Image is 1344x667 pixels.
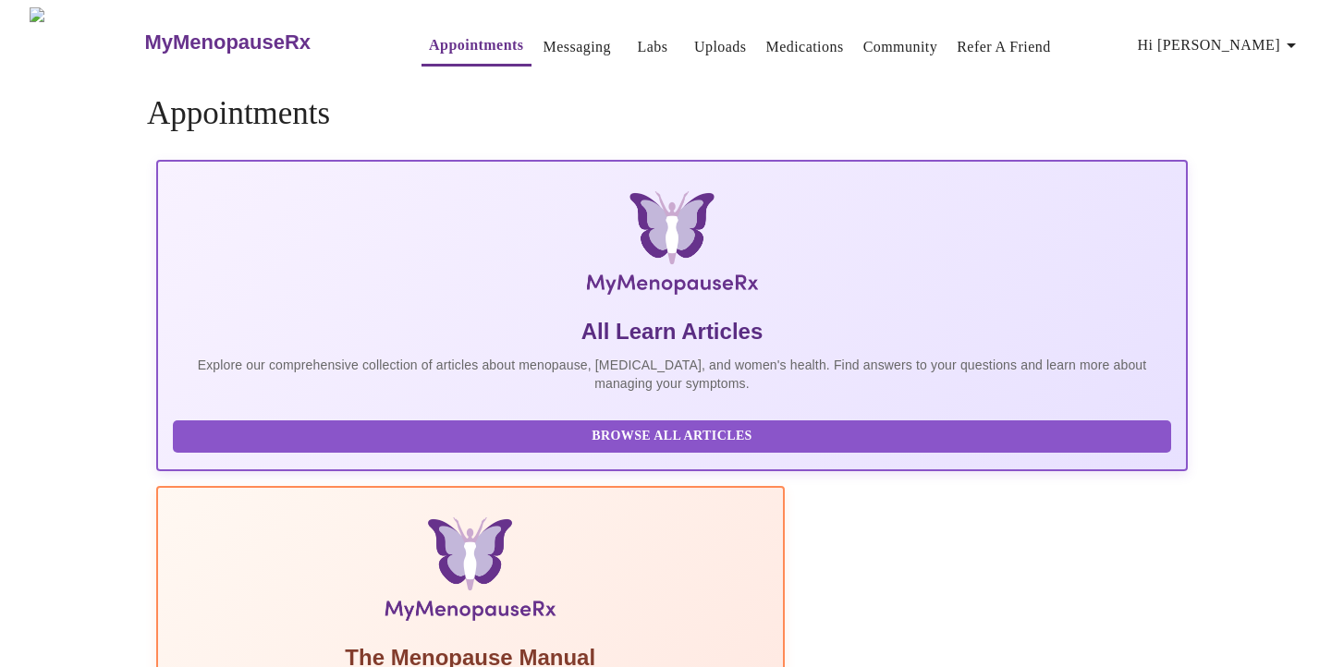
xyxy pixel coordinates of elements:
button: Messaging [536,29,618,66]
button: Labs [623,29,682,66]
img: Menopause Manual [267,517,673,628]
img: MyMenopauseRx Logo [30,7,142,77]
a: Uploads [694,34,747,60]
button: Medications [759,29,851,66]
h5: All Learn Articles [173,317,1171,346]
button: Browse All Articles [173,420,1171,453]
span: Browse All Articles [191,425,1153,448]
a: Refer a Friend [957,34,1051,60]
a: Appointments [429,32,523,58]
button: Hi [PERSON_NAME] [1130,27,1310,64]
button: Uploads [687,29,754,66]
button: Community [856,29,946,66]
button: Appointments [422,27,531,67]
h3: MyMenopauseRx [144,30,311,55]
img: MyMenopauseRx Logo [328,191,1017,302]
p: Explore our comprehensive collection of articles about menopause, [MEDICAL_DATA], and women's hea... [173,356,1171,393]
a: Community [863,34,938,60]
a: Messaging [544,34,611,60]
a: Medications [766,34,844,60]
a: Browse All Articles [173,427,1176,443]
button: Refer a Friend [949,29,1058,66]
a: Labs [638,34,668,60]
h4: Appointments [147,95,1197,132]
span: Hi [PERSON_NAME] [1138,32,1302,58]
a: MyMenopauseRx [142,10,385,75]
